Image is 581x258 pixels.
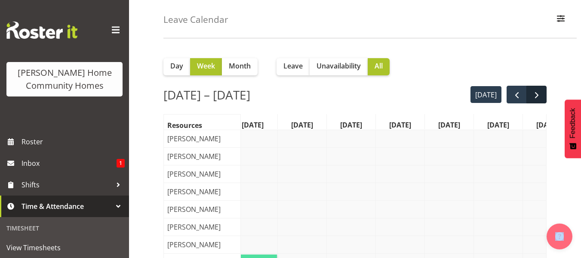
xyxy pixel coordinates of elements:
[6,22,77,39] img: Rosterit website logo
[368,58,390,75] button: All
[222,58,258,75] button: Month
[569,108,577,138] span: Feedback
[289,120,315,130] span: [DATE]
[197,61,215,71] span: Week
[163,58,190,75] button: Day
[166,134,222,144] span: [PERSON_NAME]
[163,86,250,104] h2: [DATE] – [DATE]
[22,157,117,170] span: Inbox
[240,120,265,130] span: [DATE]
[6,241,123,254] span: View Timesheets
[555,232,564,241] img: help-xxl-2.png
[387,120,413,130] span: [DATE]
[166,187,222,197] span: [PERSON_NAME]
[277,58,310,75] button: Leave
[552,10,570,29] button: Filter Employees
[338,120,364,130] span: [DATE]
[22,135,125,148] span: Roster
[507,86,527,103] button: prev
[166,239,222,250] span: [PERSON_NAME]
[526,86,547,103] button: next
[470,86,502,103] button: [DATE]
[170,61,183,71] span: Day
[190,58,222,75] button: Week
[163,15,228,25] h4: Leave Calendar
[310,58,368,75] button: Unavailability
[166,222,222,232] span: [PERSON_NAME]
[437,120,462,130] span: [DATE]
[375,61,383,71] span: All
[22,178,112,191] span: Shifts
[565,99,581,158] button: Feedback - Show survey
[317,61,361,71] span: Unavailability
[229,61,251,71] span: Month
[535,120,560,130] span: [DATE]
[166,169,222,179] span: [PERSON_NAME]
[15,66,114,92] div: [PERSON_NAME] Home Community Homes
[166,120,204,131] span: Resources
[486,120,511,130] span: [DATE]
[166,204,222,214] span: [PERSON_NAME]
[2,219,127,237] div: Timesheet
[166,151,222,162] span: [PERSON_NAME]
[117,159,125,168] span: 1
[283,61,303,71] span: Leave
[22,200,112,213] span: Time & Attendance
